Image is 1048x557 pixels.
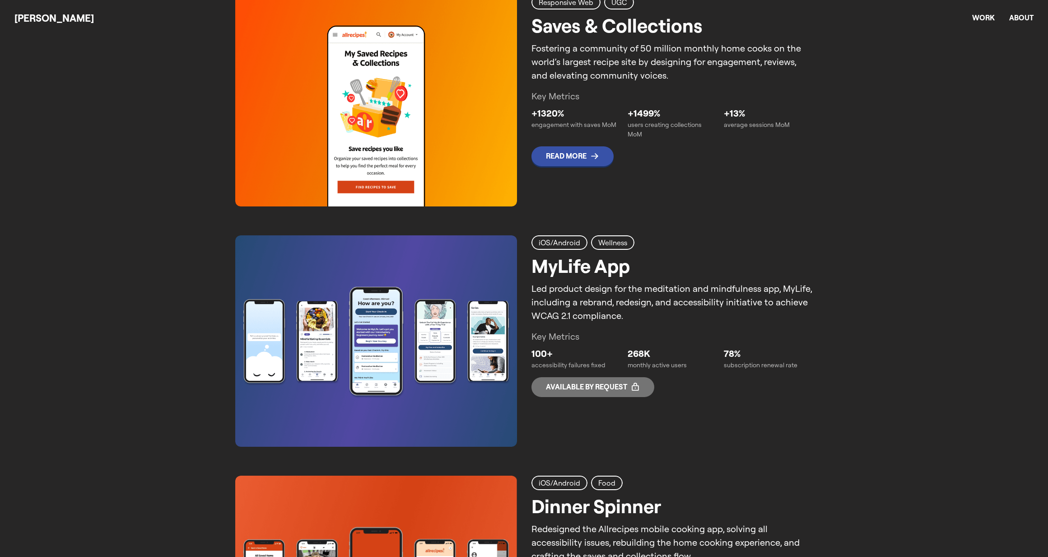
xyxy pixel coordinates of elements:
p: monthly active users [628,360,717,370]
h2: Dinner Spinner [531,492,661,520]
p: Key Metrics [531,89,813,103]
p: Available by request [546,383,627,391]
p: average sessions MoM [724,120,813,130]
p: 100+ [531,347,620,360]
a: Work [972,13,995,22]
p: users creating collections MoM [628,120,717,139]
span: Read More [531,146,614,166]
p: subscription renewal rate [724,360,813,370]
p: +13% [724,107,813,120]
p: accessibility failures fixed [531,360,620,370]
h2: Food [598,477,615,488]
p: Key Metrics [531,330,813,343]
p: engagement with saves MoM [531,120,620,130]
p: 78% [724,347,813,360]
p: 268K [628,347,717,360]
span: Available by request [531,377,654,397]
h2: Wellness [598,237,627,248]
p: Read More [546,152,587,160]
a: [PERSON_NAME] [14,12,94,24]
p: +1499% [628,107,717,120]
h2: iOS/Android [539,477,580,488]
a: About [1009,13,1034,22]
p: +1320% [531,107,620,120]
p: Led product design for the meditation and mindfulness app, MyLife, including a rebrand, redesign,... [531,282,813,323]
h2: MyLife App [531,252,630,280]
p: Fostering a community of 50 million monthly home cooks on the world’s largest recipe site by desi... [531,42,813,82]
h2: iOS/Android [539,237,580,248]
